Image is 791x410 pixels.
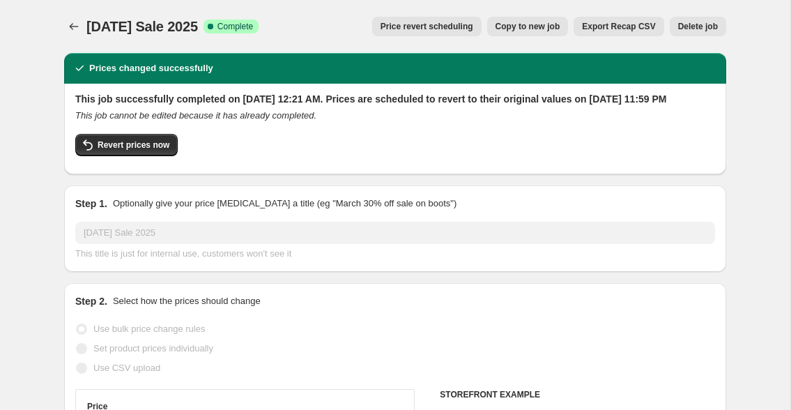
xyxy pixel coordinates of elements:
[75,222,715,244] input: 30% off holiday sale
[86,19,198,34] span: [DATE] Sale 2025
[440,389,715,400] h6: STOREFRONT EXAMPLE
[582,21,655,32] span: Export Recap CSV
[93,324,205,334] span: Use bulk price change rules
[89,61,213,75] h2: Prices changed successfully
[75,134,178,156] button: Revert prices now
[75,294,107,308] h2: Step 2.
[496,21,560,32] span: Copy to new job
[113,294,261,308] p: Select how the prices should change
[75,248,291,259] span: This title is just for internal use, customers won't see it
[98,139,169,151] span: Revert prices now
[217,21,253,32] span: Complete
[113,197,456,211] p: Optionally give your price [MEDICAL_DATA] a title (eg "March 30% off sale on boots")
[574,17,663,36] button: Export Recap CSV
[75,197,107,211] h2: Step 1.
[381,21,473,32] span: Price revert scheduling
[93,343,213,354] span: Set product prices individually
[372,17,482,36] button: Price revert scheduling
[670,17,726,36] button: Delete job
[487,17,569,36] button: Copy to new job
[75,110,316,121] i: This job cannot be edited because it has already completed.
[64,17,84,36] button: Price change jobs
[93,363,160,373] span: Use CSV upload
[678,21,718,32] span: Delete job
[75,92,715,106] h2: This job successfully completed on [DATE] 12:21 AM. Prices are scheduled to revert to their origi...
